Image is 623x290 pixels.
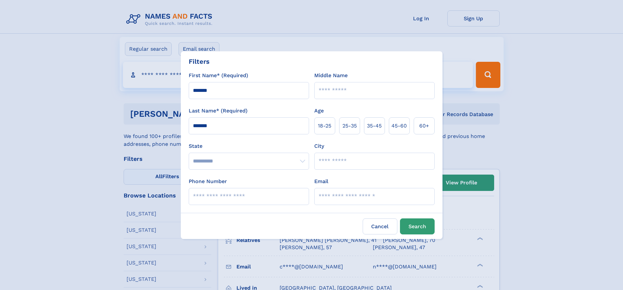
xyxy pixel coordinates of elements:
span: 25‑35 [342,122,357,130]
span: 35‑45 [367,122,382,130]
label: First Name* (Required) [189,72,248,79]
label: State [189,142,309,150]
span: 45‑60 [391,122,407,130]
label: Cancel [363,218,397,234]
span: 60+ [419,122,429,130]
span: 18‑25 [318,122,331,130]
label: Middle Name [314,72,348,79]
label: Age [314,107,324,115]
label: Last Name* (Required) [189,107,248,115]
div: Filters [189,57,210,66]
label: Phone Number [189,178,227,185]
button: Search [400,218,435,234]
label: City [314,142,324,150]
label: Email [314,178,328,185]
